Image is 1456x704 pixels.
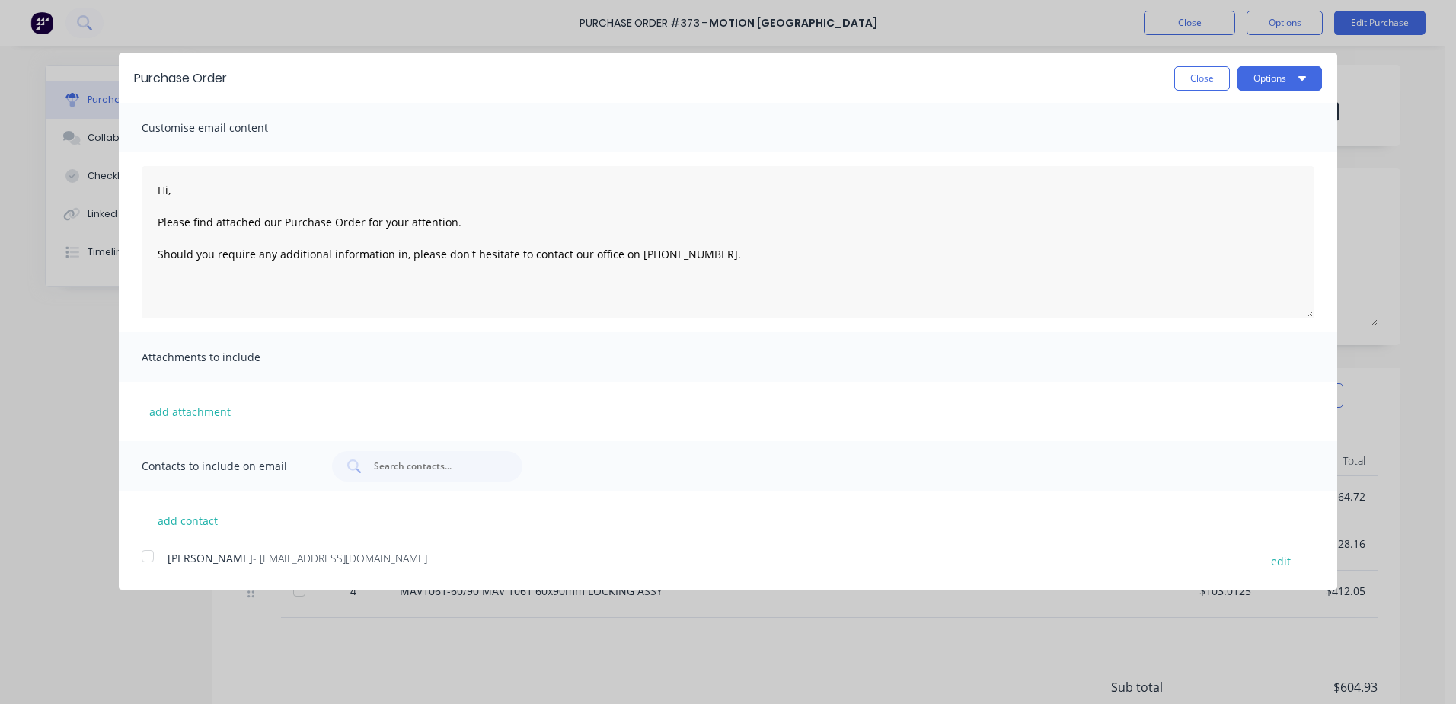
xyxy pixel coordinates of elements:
[1262,550,1300,571] button: edit
[134,69,227,88] div: Purchase Order
[142,509,233,532] button: add contact
[1174,66,1230,91] button: Close
[253,551,427,565] span: - [EMAIL_ADDRESS][DOMAIN_NAME]
[142,456,309,477] span: Contacts to include on email
[142,117,309,139] span: Customise email content
[1237,66,1322,91] button: Options
[142,347,309,368] span: Attachments to include
[168,551,253,565] span: [PERSON_NAME]
[142,166,1314,318] textarea: Hi, Please find attached our Purchase Order for your attention. Should you require any additional...
[142,400,238,423] button: add attachment
[372,459,499,474] input: Search contacts...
